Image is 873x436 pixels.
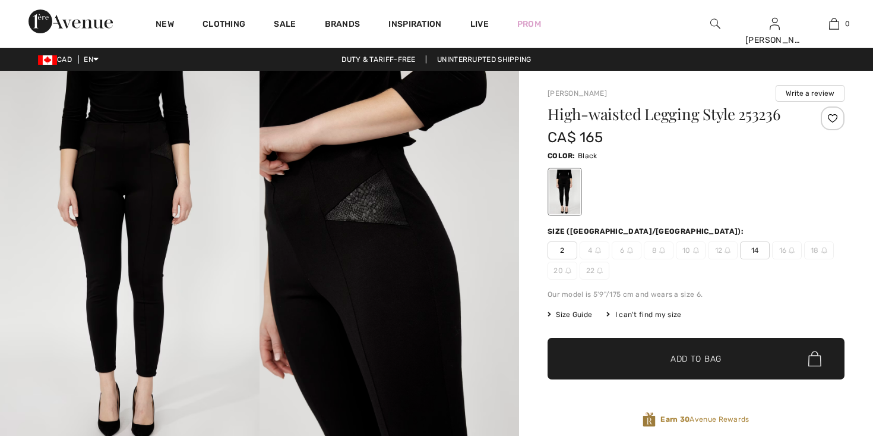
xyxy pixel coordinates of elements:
img: My Info [770,17,780,31]
span: 14 [740,241,770,259]
div: I can't find my size [606,309,681,320]
img: ring-m.svg [693,247,699,253]
a: Sale [274,19,296,32]
a: Sign In [770,18,780,29]
span: 18 [804,241,834,259]
img: ring-m.svg [597,268,603,274]
img: My Bag [829,17,839,31]
a: Prom [517,18,541,30]
div: [PERSON_NAME] [745,34,804,46]
div: Black [549,170,580,214]
strong: Earn 30 [660,415,689,424]
img: ring-m.svg [627,247,633,253]
img: ring-m.svg [821,247,827,253]
span: CA$ 165 [548,129,603,146]
img: ring-m.svg [725,247,730,253]
img: search the website [710,17,720,31]
img: 1ère Avenue [29,10,113,33]
img: ring-m.svg [789,247,795,253]
button: Write a review [776,85,844,102]
img: Avenue Rewards [643,412,656,428]
span: Add to Bag [670,353,722,365]
img: Bag.svg [808,351,821,366]
img: ring-m.svg [595,247,601,253]
span: 4 [580,241,609,259]
img: Canadian Dollar [38,55,57,65]
img: ring-m.svg [659,247,665,253]
span: 10 [676,241,706,259]
span: 6 [612,241,641,259]
a: New [156,19,174,32]
span: 2 [548,241,577,259]
span: Inspiration [388,19,441,32]
span: 22 [580,262,609,280]
span: Color: [548,152,575,160]
span: Avenue Rewards [660,414,749,425]
span: 0 [845,18,850,29]
a: Brands [325,19,360,32]
button: Add to Bag [548,338,844,379]
img: ring-m.svg [565,268,571,274]
div: Our model is 5'9"/175 cm and wears a size 6. [548,289,844,300]
span: 16 [772,241,802,259]
span: 8 [644,241,673,259]
span: 20 [548,262,577,280]
h1: High-waisted Legging Style 253236 [548,106,795,122]
a: Clothing [203,19,245,32]
span: CAD [38,55,77,64]
a: Live [470,18,489,30]
span: Black [578,152,597,160]
div: Size ([GEOGRAPHIC_DATA]/[GEOGRAPHIC_DATA]): [548,226,746,237]
a: 0 [805,17,863,31]
a: [PERSON_NAME] [548,89,607,98]
span: EN [84,55,99,64]
span: Size Guide [548,309,592,320]
span: 12 [708,241,738,259]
